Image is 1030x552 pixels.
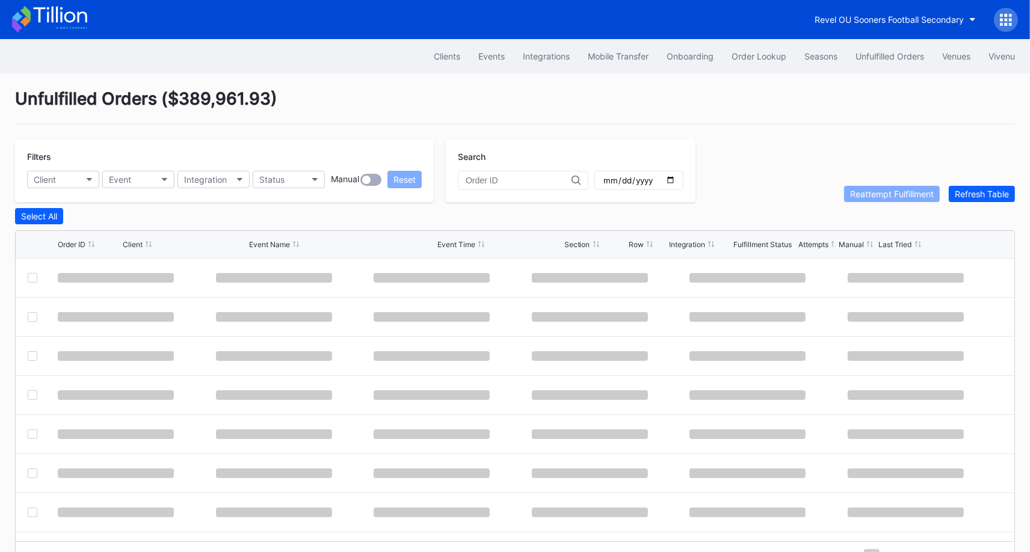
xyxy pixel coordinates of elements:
button: Select All [15,208,63,224]
button: Clients [425,45,469,67]
button: Seasons [795,45,847,67]
div: Refresh Table [955,189,1009,199]
div: Integration [669,240,705,249]
div: Event Name [249,240,290,249]
button: Reattempt Fulfillment [844,186,940,202]
button: Events [469,45,514,67]
div: Mobile Transfer [588,51,649,61]
div: Search [458,152,683,162]
div: Reattempt Fulfillment [850,189,934,199]
button: Client [27,171,99,188]
div: Order Lookup [732,51,786,61]
div: Fulfillment Status [734,240,792,249]
div: Vivenu [988,51,1015,61]
button: Onboarding [658,45,723,67]
button: Refresh Table [949,186,1015,202]
div: Unfulfilled Orders [856,51,924,61]
div: Status [259,174,285,185]
div: Manual [839,240,864,249]
div: Integration [184,174,227,185]
div: Reset [393,174,416,185]
button: Order Lookup [723,45,795,67]
div: Clients [434,51,460,61]
div: Events [478,51,505,61]
button: Integrations [514,45,579,67]
div: Event [109,174,131,185]
div: Filters [27,152,422,162]
button: Reset [387,171,422,188]
div: Seasons [804,51,837,61]
div: Row [629,240,644,249]
button: Integration [177,171,250,188]
div: Select All [21,211,57,221]
button: Vivenu [979,45,1024,67]
input: Order ID [466,176,572,185]
button: Mobile Transfer [579,45,658,67]
div: Client [123,240,143,249]
div: Event Time [437,240,475,249]
div: Venues [942,51,970,61]
div: Client [34,174,56,185]
div: Order ID [58,240,85,249]
div: Revel OU Sooners Football Secondary [815,14,964,25]
div: Integrations [523,51,570,61]
div: Manual [331,174,359,186]
button: Unfulfilled Orders [847,45,933,67]
div: Section [564,240,590,249]
div: Onboarding [667,51,714,61]
div: Unfulfilled Orders ( $389,961.93 ) [15,88,1015,124]
button: Revel OU Sooners Football Secondary [806,8,985,31]
div: Attempts [798,240,828,249]
button: Status [253,171,325,188]
div: Last Tried [879,240,912,249]
button: Venues [933,45,979,67]
button: Event [102,171,174,188]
